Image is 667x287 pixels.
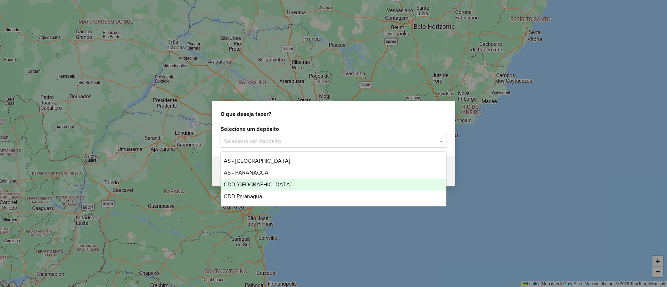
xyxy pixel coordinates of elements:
ng-dropdown-panel: Options list [221,151,446,206]
span: AS - PARANAGUA [224,170,269,176]
span: CDD Paranagua [224,193,262,199]
span: O que deseja fazer? [221,110,271,118]
span: CDD [GEOGRAPHIC_DATA] [224,182,291,187]
span: AS - [GEOGRAPHIC_DATA] [224,158,290,164]
label: Selecione um depósito [221,125,446,133]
